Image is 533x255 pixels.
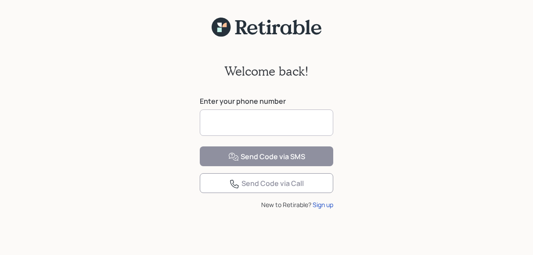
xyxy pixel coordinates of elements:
[200,96,333,106] label: Enter your phone number
[313,200,333,209] div: Sign up
[200,200,333,209] div: New to Retirable?
[228,152,305,162] div: Send Code via SMS
[229,178,304,189] div: Send Code via Call
[224,64,309,79] h2: Welcome back!
[200,146,333,166] button: Send Code via SMS
[200,173,333,193] button: Send Code via Call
